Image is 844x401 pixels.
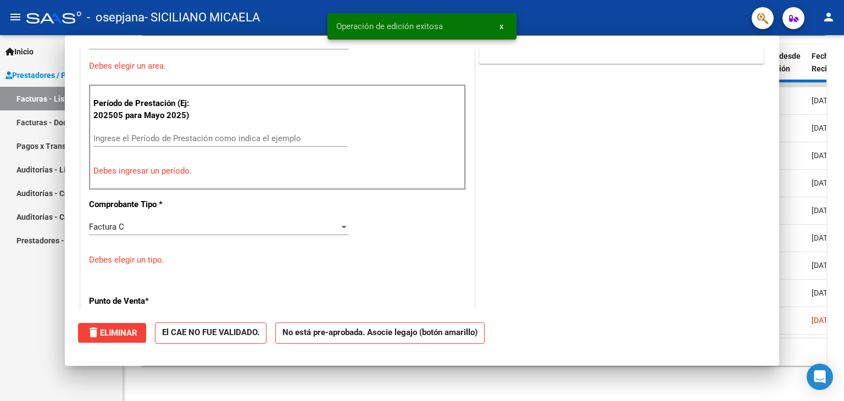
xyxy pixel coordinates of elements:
[812,124,834,132] span: [DATE]
[155,322,266,344] strong: El CAE NO FUE VALIDADO.
[89,254,466,266] p: Debes elegir un tipo.
[93,97,204,122] p: Período de Prestación (Ej: 202505 para Mayo 2025)
[87,326,100,339] mat-icon: delete
[812,151,834,160] span: [DATE]
[9,10,22,24] mat-icon: menu
[275,322,485,344] strong: No está pre-aprobada. Asocie legajo (botón amarillo)
[93,165,462,177] p: Debes ingresar un período.
[812,96,834,105] span: [DATE]
[762,52,801,73] span: Días desde Emisión
[89,198,202,211] p: Comprobante Tipo *
[491,16,512,36] button: x
[5,46,34,58] span: Inicio
[758,44,807,93] datatable-header-cell: Días desde Emisión
[145,5,260,30] span: - SICILIANO MICAELA
[336,21,443,32] span: Operación de edición exitosa
[812,316,834,325] span: [DATE]
[89,222,124,232] span: Factura C
[499,21,503,31] span: x
[812,261,834,270] span: [DATE]
[89,295,202,308] p: Punto de Venta
[812,206,834,215] span: [DATE]
[812,179,834,187] span: [DATE]
[822,10,835,24] mat-icon: person
[78,323,146,343] button: Eliminar
[5,69,105,81] span: Prestadores / Proveedores
[812,233,834,242] span: [DATE]
[87,5,145,30] span: - osepjana
[89,60,466,73] p: Debes elegir un area.
[812,288,834,297] span: [DATE]
[87,328,137,338] span: Eliminar
[812,52,842,73] span: Fecha Recibido
[807,364,833,390] div: Open Intercom Messenger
